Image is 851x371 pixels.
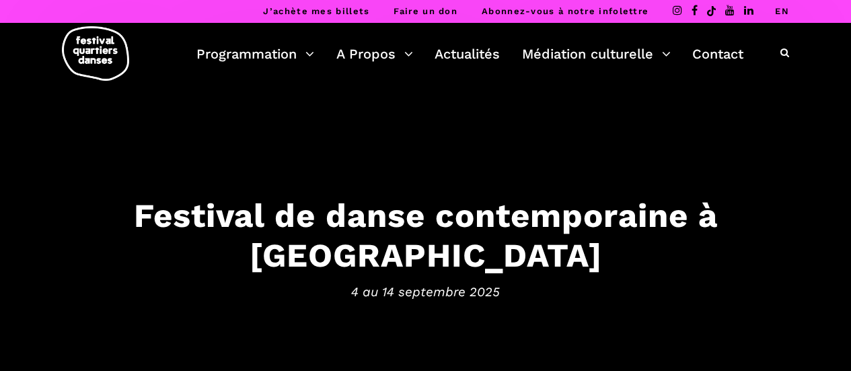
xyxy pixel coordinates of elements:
[522,42,671,65] a: Médiation culturelle
[482,6,649,16] a: Abonnez-vous à notre infolettre
[62,26,129,81] img: logo-fqd-med
[692,42,743,65] a: Contact
[336,42,413,65] a: A Propos
[263,6,369,16] a: J’achète mes billets
[394,6,457,16] a: Faire un don
[775,6,789,16] a: EN
[13,281,838,302] span: 4 au 14 septembre 2025
[13,196,838,275] h3: Festival de danse contemporaine à [GEOGRAPHIC_DATA]
[435,42,500,65] a: Actualités
[196,42,314,65] a: Programmation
